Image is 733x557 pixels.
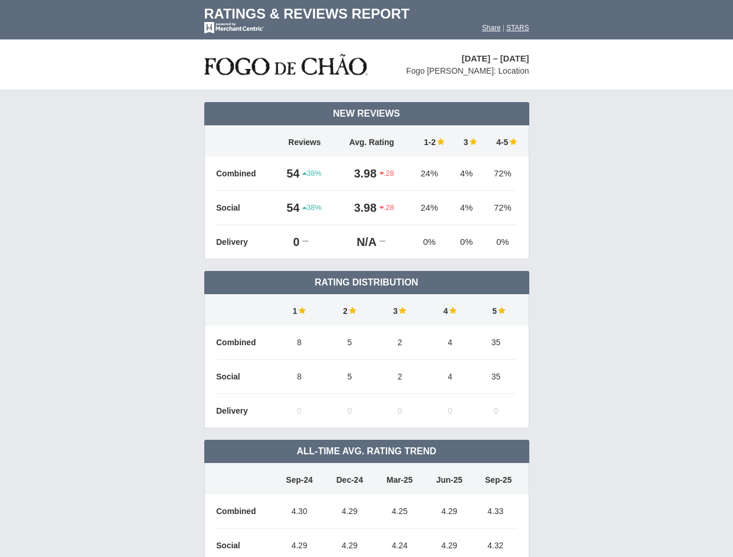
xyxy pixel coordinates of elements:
[398,406,402,415] span: 0
[425,294,475,325] td: 4
[375,325,425,360] td: 2
[297,406,302,415] span: 0
[375,494,425,529] td: 4.25
[335,225,380,259] td: N/A
[475,294,517,325] td: 5
[475,360,517,394] td: 35
[216,494,275,529] td: Combined
[450,157,483,191] td: 4%
[275,360,325,394] td: 8
[324,294,375,325] td: 2
[216,225,275,259] td: Delivery
[409,225,450,259] td: 0%
[324,325,375,360] td: 5
[494,406,499,415] span: 0
[275,494,325,529] td: 4.30
[450,225,483,259] td: 0%
[324,494,375,529] td: 4.29
[324,360,375,394] td: 5
[335,157,380,191] td: 3.98
[204,51,368,78] img: stars-fogo-de-chao-logo-50.png
[375,360,425,394] td: 2
[302,168,322,179] span: 38%
[474,494,517,529] td: 4.33
[375,463,425,494] td: Mar-25
[482,24,501,32] a: Share
[503,24,504,32] span: |
[275,325,325,360] td: 8
[483,157,517,191] td: 72%
[216,157,275,191] td: Combined
[302,202,322,213] span: 38%
[204,440,529,463] td: All-Time Avg. Rating Trend
[335,125,409,157] td: Avg. Rating
[216,360,275,394] td: Social
[216,325,275,360] td: Combined
[424,463,474,494] td: Jun-25
[275,294,325,325] td: 1
[204,271,529,294] td: Rating Distribution
[424,494,474,529] td: 4.29
[275,225,303,259] td: 0
[380,168,394,179] span: .28
[508,138,517,146] img: star-full-15.png
[375,294,425,325] td: 3
[506,24,529,32] a: STARS
[447,406,452,415] span: 0
[461,53,529,63] span: [DATE] – [DATE]
[409,191,450,225] td: 24%
[483,191,517,225] td: 72%
[409,125,450,157] td: 1-2
[425,325,475,360] td: 4
[335,191,380,225] td: 3.98
[297,306,306,314] img: star-full-15.png
[425,360,475,394] td: 4
[216,191,275,225] td: Social
[204,102,529,125] td: New Reviews
[483,225,517,259] td: 0%
[483,125,517,157] td: 4-5
[275,191,303,225] td: 54
[380,202,394,213] span: .28
[475,325,517,360] td: 35
[450,125,483,157] td: 3
[347,406,352,415] span: 0
[275,125,335,157] td: Reviews
[216,394,275,428] td: Delivery
[275,463,325,494] td: Sep-24
[204,22,264,34] img: mc-powered-by-logo-white-103.png
[448,306,457,314] img: star-full-15.png
[468,138,477,146] img: star-full-15.png
[497,306,505,314] img: star-full-15.png
[450,191,483,225] td: 4%
[409,157,450,191] td: 24%
[406,66,529,75] span: Fogo [PERSON_NAME]: Location
[398,306,406,314] img: star-full-15.png
[275,157,303,191] td: 54
[436,138,445,146] img: star-full-15.png
[348,306,356,314] img: star-full-15.png
[324,463,375,494] td: Dec-24
[474,463,517,494] td: Sep-25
